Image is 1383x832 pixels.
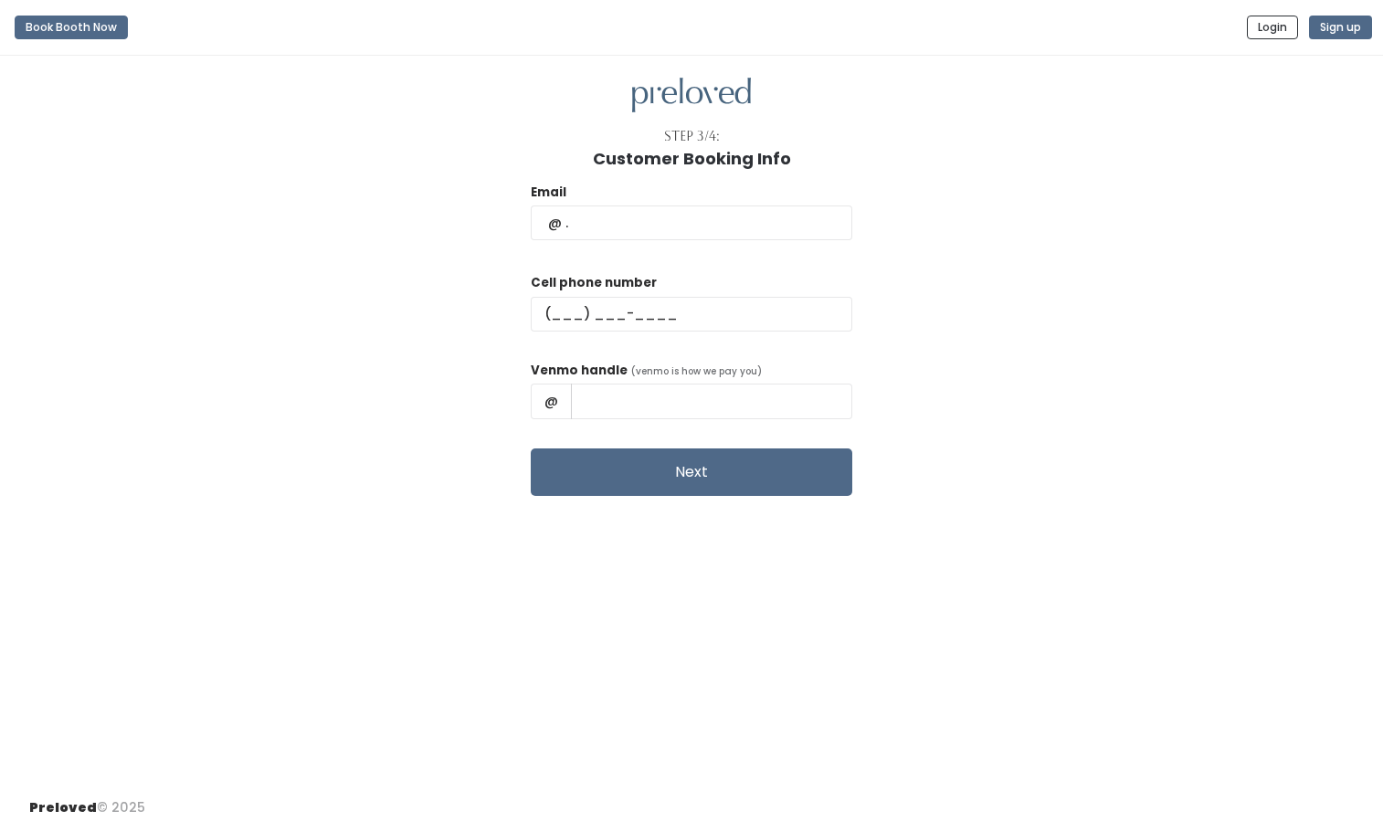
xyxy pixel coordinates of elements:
h1: Customer Booking Info [593,150,791,168]
span: (venmo is how we pay you) [631,364,762,378]
input: (___) ___-____ [531,297,852,332]
button: Next [531,448,852,496]
input: @ . [531,205,852,240]
button: Book Booth Now [15,16,128,39]
span: @ [531,384,572,418]
div: © 2025 [29,784,145,817]
button: Login [1247,16,1298,39]
a: Book Booth Now [15,7,128,47]
img: preloved logo [632,78,751,113]
label: Cell phone number [531,274,657,292]
label: Venmo handle [531,362,628,380]
button: Sign up [1309,16,1372,39]
span: Preloved [29,798,97,816]
div: Step 3/4: [664,127,720,146]
label: Email [531,184,566,202]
